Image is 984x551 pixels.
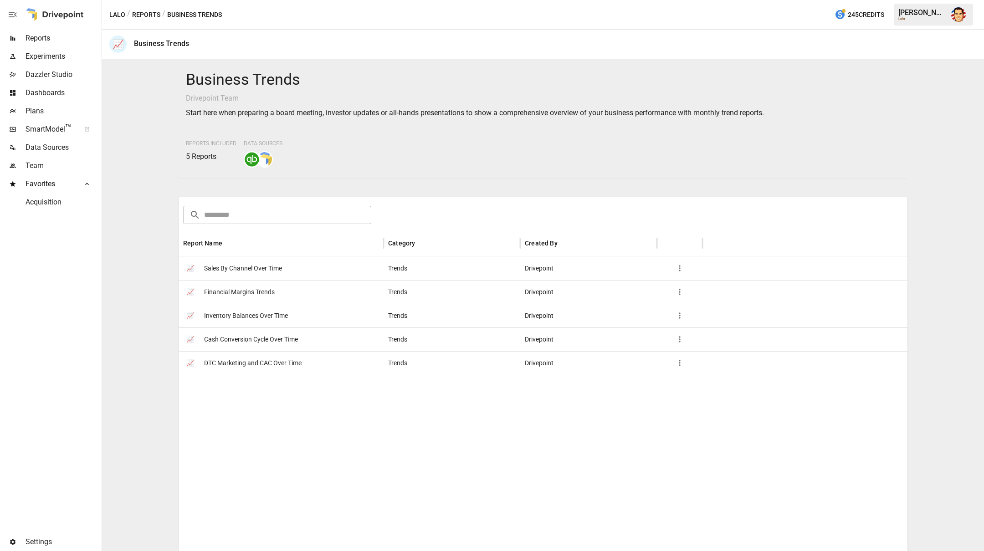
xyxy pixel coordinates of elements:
[26,179,74,189] span: Favorites
[520,304,657,327] div: Drivepoint
[26,197,100,208] span: Acquisition
[848,9,884,20] span: 245 Credits
[416,237,429,250] button: Sort
[204,328,298,351] span: Cash Conversion Cycle Over Time
[384,304,520,327] div: Trends
[132,9,160,20] button: Reports
[898,17,946,21] div: Lalo
[244,140,282,147] span: Data Sources
[946,2,971,27] button: Austin Gardner-Smith
[223,237,236,250] button: Sort
[186,70,900,89] h4: Business Trends
[134,39,189,48] div: Business Trends
[384,280,520,304] div: Trends
[204,257,282,280] span: Sales By Channel Over Time
[26,87,100,98] span: Dashboards
[388,240,415,247] div: Category
[384,256,520,280] div: Trends
[898,8,946,17] div: [PERSON_NAME]
[162,9,165,20] div: /
[520,351,657,375] div: Drivepoint
[520,327,657,351] div: Drivepoint
[257,152,272,167] img: smart model
[26,69,100,80] span: Dazzler Studio
[186,93,900,104] p: Drivepoint Team
[183,356,197,370] span: 📈
[186,151,236,162] p: 5 Reports
[245,152,259,167] img: quickbooks
[831,6,888,23] button: 245Credits
[525,240,558,247] div: Created By
[204,281,275,304] span: Financial Margins Trends
[204,304,288,327] span: Inventory Balances Over Time
[109,9,125,20] button: Lalo
[183,240,222,247] div: Report Name
[26,536,100,547] span: Settings
[186,107,900,118] p: Start here when preparing a board meeting, investor updates or all-hands presentations to show a ...
[186,140,236,147] span: Reports Included
[65,122,72,134] span: ™
[384,351,520,375] div: Trends
[559,237,571,250] button: Sort
[26,51,100,62] span: Experiments
[127,9,130,20] div: /
[183,332,197,346] span: 📈
[26,33,100,44] span: Reports
[109,36,127,53] div: 📈
[183,261,197,275] span: 📈
[26,142,100,153] span: Data Sources
[951,7,966,22] img: Austin Gardner-Smith
[520,256,657,280] div: Drivepoint
[26,124,74,135] span: SmartModel
[183,285,197,299] span: 📈
[384,327,520,351] div: Trends
[183,309,197,322] span: 📈
[26,160,100,171] span: Team
[204,352,302,375] span: DTC Marketing and CAC Over Time
[520,280,657,304] div: Drivepoint
[26,106,100,117] span: Plans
